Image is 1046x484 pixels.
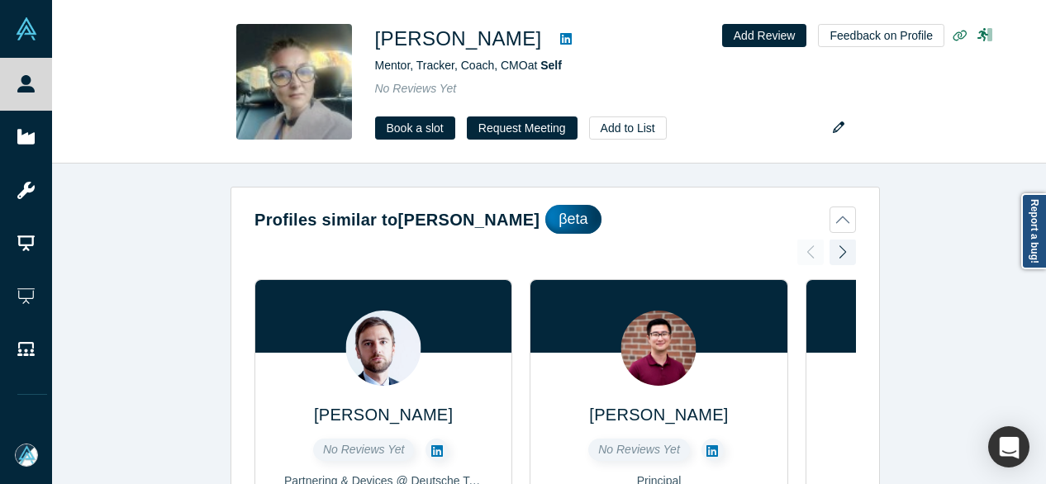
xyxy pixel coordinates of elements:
[375,82,457,95] span: No Reviews Yet
[375,116,455,140] a: Book a slot
[254,205,856,234] button: Profiles similar to[PERSON_NAME]βeta
[254,207,540,232] h2: Profiles similar to [PERSON_NAME]
[1021,193,1046,269] a: Report a bug!
[375,59,562,72] span: Mentor, Tracker, Coach, CMO at
[621,311,697,386] img: Boyang Li's Profile Image
[314,406,453,424] a: [PERSON_NAME]
[323,443,405,456] span: No Reviews Yet
[818,24,944,47] button: Feedback on Profile
[589,116,667,140] button: Add to List
[236,24,352,140] img: Lana Minina's Profile Image
[545,205,601,234] div: βeta
[15,444,38,467] img: Mia Scott's Account
[15,17,38,40] img: Alchemist Vault Logo
[375,24,542,54] h1: [PERSON_NAME]
[722,24,807,47] button: Add Review
[346,311,421,386] img: Stefan Pfandt's Profile Image
[467,116,578,140] button: Request Meeting
[589,406,728,424] a: [PERSON_NAME]
[598,443,680,456] span: No Reviews Yet
[540,59,562,72] a: Self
